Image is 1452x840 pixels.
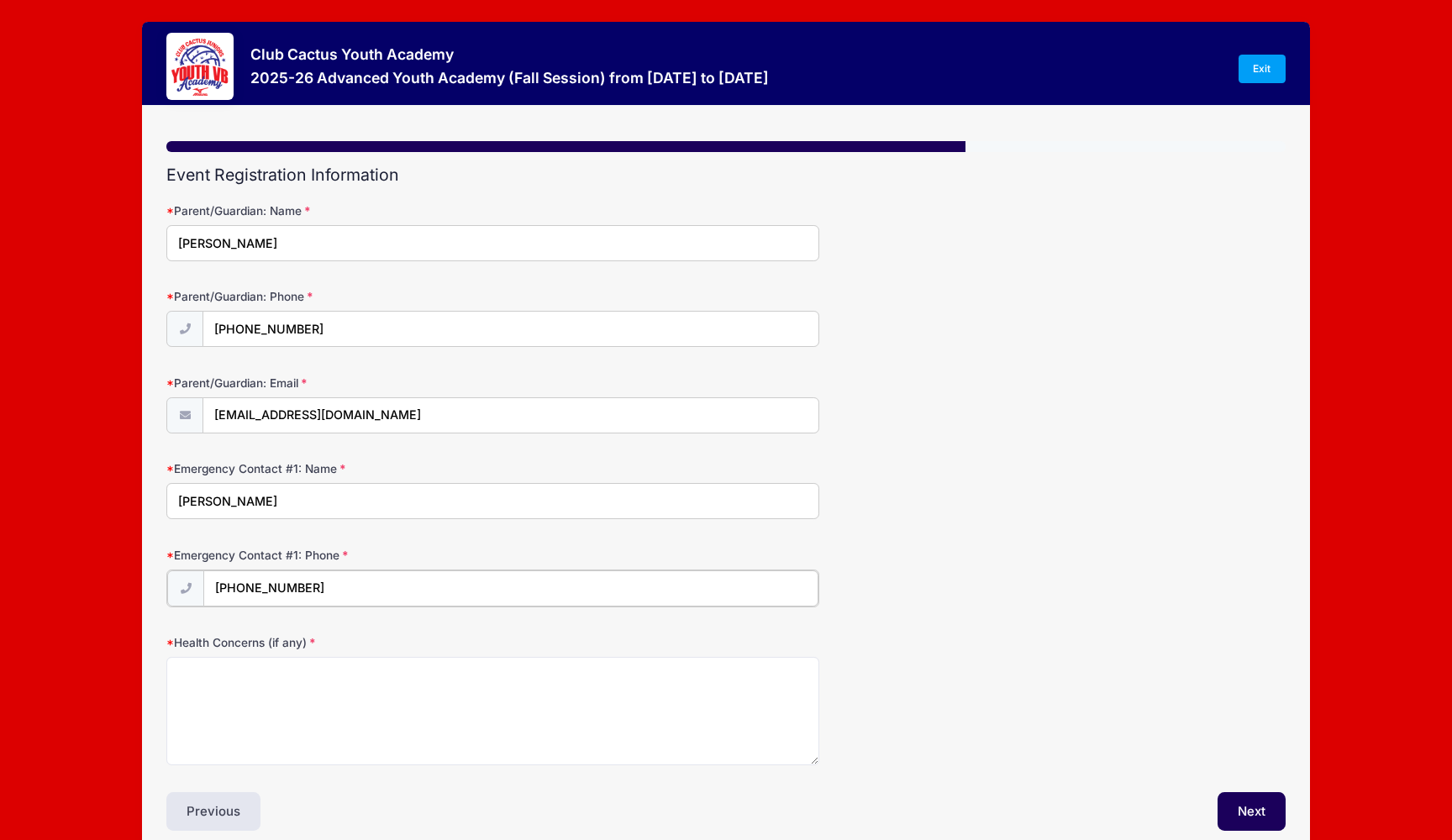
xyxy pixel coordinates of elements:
label: Parent/Guardian: Phone [166,288,539,305]
label: Parent/Guardian: Email [166,375,539,391]
input: (xxx) xxx-xxxx [203,570,818,606]
input: email@email.com [203,397,818,433]
label: Health Concerns (if any) [166,634,539,651]
h3: 2025-26 Advanced Youth Academy (Fall Session) from [DATE] to [DATE] [250,69,769,87]
button: Next [1218,792,1286,831]
button: Previous [166,792,260,831]
input: (xxx) xxx-xxxx [203,311,818,347]
a: Exit [1239,55,1286,83]
h2: Event Registration Information [166,165,1286,185]
label: Emergency Contact #1: Name [166,460,539,477]
label: Parent/Guardian: Name [166,202,539,219]
h3: Club Cactus Youth Academy [250,45,769,63]
label: Emergency Contact #1: Phone [166,547,539,564]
